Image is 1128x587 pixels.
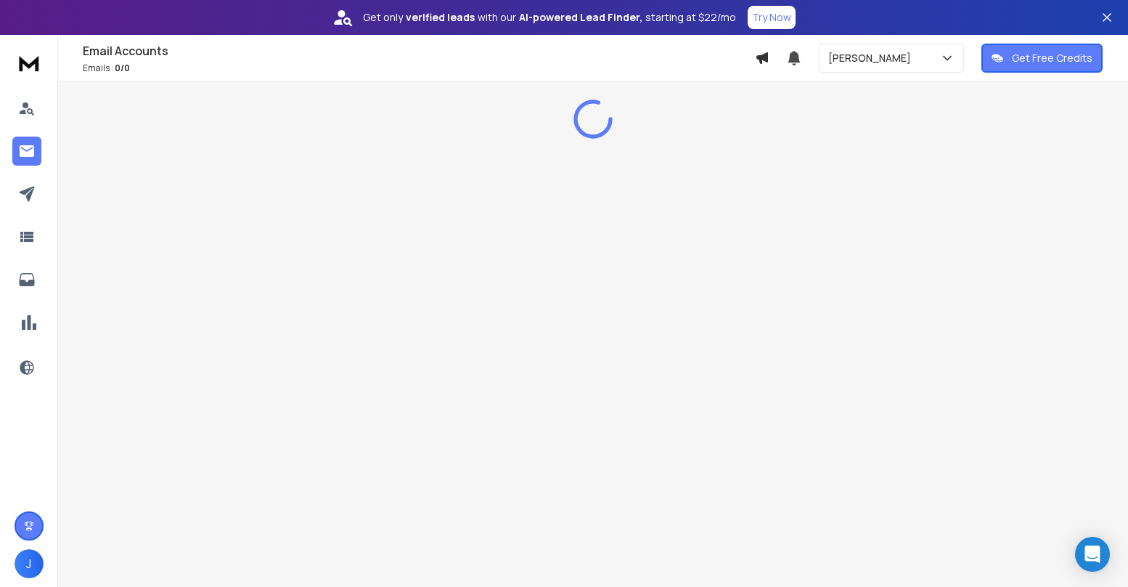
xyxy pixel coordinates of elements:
p: Get Free Credits [1012,51,1092,65]
div: Open Intercom Messenger [1075,537,1110,572]
span: 0 / 0 [115,62,130,74]
button: J [15,549,44,578]
strong: AI-powered Lead Finder, [519,10,642,25]
p: Emails : [83,62,755,74]
h1: Email Accounts [83,42,755,60]
p: Try Now [752,10,791,25]
p: Get only with our starting at $22/mo [363,10,736,25]
strong: verified leads [406,10,475,25]
button: Get Free Credits [981,44,1103,73]
p: [PERSON_NAME] [828,51,917,65]
button: Try Now [748,6,796,29]
img: logo [15,49,44,76]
